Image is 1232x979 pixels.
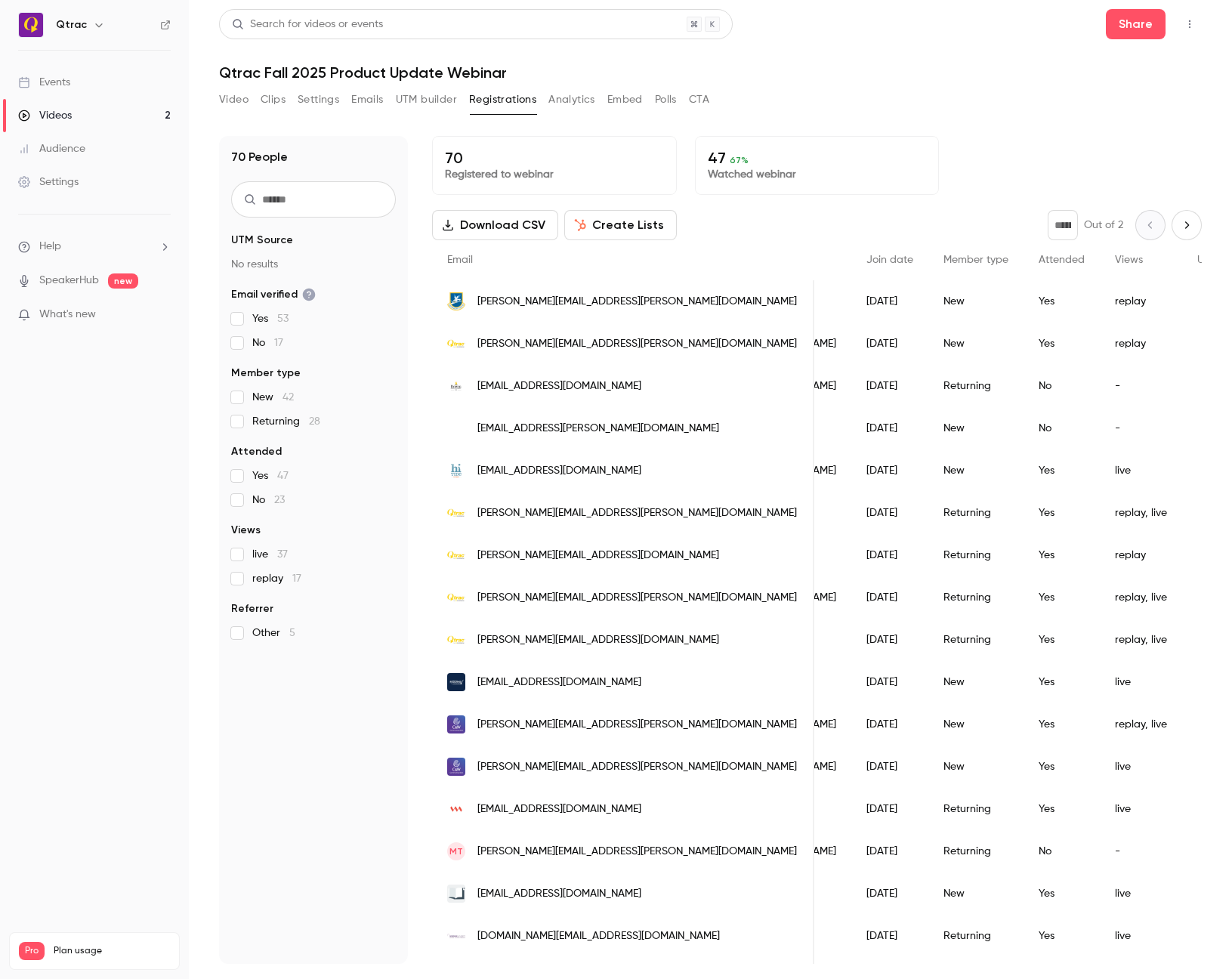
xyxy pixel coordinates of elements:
[252,571,301,586] span: replay
[447,546,465,564] img: qtrac.com
[1024,915,1100,957] div: Yes
[548,88,595,112] button: Analytics
[18,141,85,156] div: Audience
[447,885,465,903] img: schoolsfirstfcu.org
[655,88,677,112] button: Polls
[447,631,465,649] img: qtrac.com
[1100,915,1182,957] div: live
[445,149,664,167] p: 70
[708,149,927,167] p: 47
[252,311,289,326] span: Yes
[1024,619,1100,661] div: Yes
[309,416,320,427] span: 28
[851,703,928,746] div: [DATE]
[477,844,797,860] span: [PERSON_NAME][EMAIL_ADDRESS][PERSON_NAME][DOMAIN_NAME]
[231,233,293,248] span: UTM Source
[928,830,1024,872] div: Returning
[252,493,285,508] span: No
[231,601,273,616] span: Referrer
[851,830,928,872] div: [DATE]
[928,449,1024,492] div: New
[447,800,465,818] img: myvmgroup.com
[1100,280,1182,323] div: replay
[477,928,720,944] span: [DOMAIN_NAME][EMAIL_ADDRESS][DOMAIN_NAME]
[447,292,465,310] img: us.af.mil
[1024,703,1100,746] div: Yes
[98,68,141,84] div: • 5h ago
[477,590,797,606] span: [PERSON_NAME][EMAIL_ADDRESS][PERSON_NAME][DOMAIN_NAME]
[851,280,928,323] div: [DATE]
[928,280,1024,323] div: New
[122,509,180,520] span: Messages
[1100,872,1182,915] div: live
[447,758,465,776] img: cwc.com
[943,255,1008,265] span: Member type
[477,294,797,310] span: [PERSON_NAME][EMAIL_ADDRESS][PERSON_NAME][DOMAIN_NAME]
[1100,619,1182,661] div: replay, live
[928,619,1024,661] div: Returning
[153,308,171,322] iframe: Noticeable Trigger
[219,88,249,112] button: Video
[928,365,1024,407] div: Returning
[274,495,285,505] span: 23
[447,927,465,945] img: scchousingauthority.org
[477,463,641,479] span: [EMAIL_ADDRESS][DOMAIN_NAME]
[1178,12,1202,36] button: Top Bar Actions
[1100,830,1182,872] div: -
[1100,576,1182,619] div: replay, live
[730,155,749,165] span: 67 %
[477,632,719,648] span: [PERSON_NAME][EMAIL_ADDRESS][DOMAIN_NAME]
[18,174,79,190] div: Settings
[39,307,96,323] span: What's new
[477,378,641,394] span: [EMAIL_ADDRESS][DOMAIN_NAME]
[396,88,457,112] button: UTM builder
[1115,255,1143,265] span: Views
[1024,365,1100,407] div: No
[928,661,1024,703] div: New
[851,365,928,407] div: [DATE]
[351,88,383,112] button: Emails
[239,509,264,520] span: Help
[1100,746,1182,788] div: live
[231,444,282,459] span: Attended
[219,63,1202,82] h1: Qtrac Fall 2025 Product Update Webinar
[447,673,465,691] img: cityofredding.org
[928,534,1024,576] div: Returning
[252,335,283,351] span: No
[1100,534,1182,576] div: replay
[56,17,87,32] h6: Qtrac
[298,88,339,112] button: Settings
[1024,323,1100,365] div: Yes
[252,414,320,429] span: Returning
[447,462,465,480] img: ochitide.com
[607,88,643,112] button: Embed
[851,492,928,534] div: [DATE]
[231,287,316,302] span: Email verified
[1024,661,1100,703] div: Yes
[1172,210,1202,240] button: Next page
[447,504,465,522] img: qtrac.com
[277,471,289,481] span: 47
[1100,492,1182,534] div: replay, live
[432,210,558,240] button: Download CSV
[477,801,641,817] span: [EMAIL_ADDRESS][DOMAIN_NAME]
[50,68,95,84] div: Contrast
[232,17,383,32] div: Search for videos or events
[283,392,294,403] span: 42
[564,210,677,240] button: Create Lists
[274,338,283,348] span: 17
[477,336,797,352] span: [PERSON_NAME][EMAIL_ADDRESS][PERSON_NAME][DOMAIN_NAME]
[1100,661,1182,703] div: live
[22,54,40,73] img: Salim avatar
[231,257,396,272] p: No results
[18,108,72,123] div: Videos
[1024,788,1100,830] div: Yes
[447,377,465,395] img: bowiestate.edu
[447,588,465,607] img: qtrac.com
[18,239,171,255] li: help-dropdown-opener
[35,509,66,520] span: Home
[928,915,1024,957] div: Returning
[18,75,70,90] div: Events
[231,366,301,381] span: Member type
[15,66,33,85] img: Maxim avatar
